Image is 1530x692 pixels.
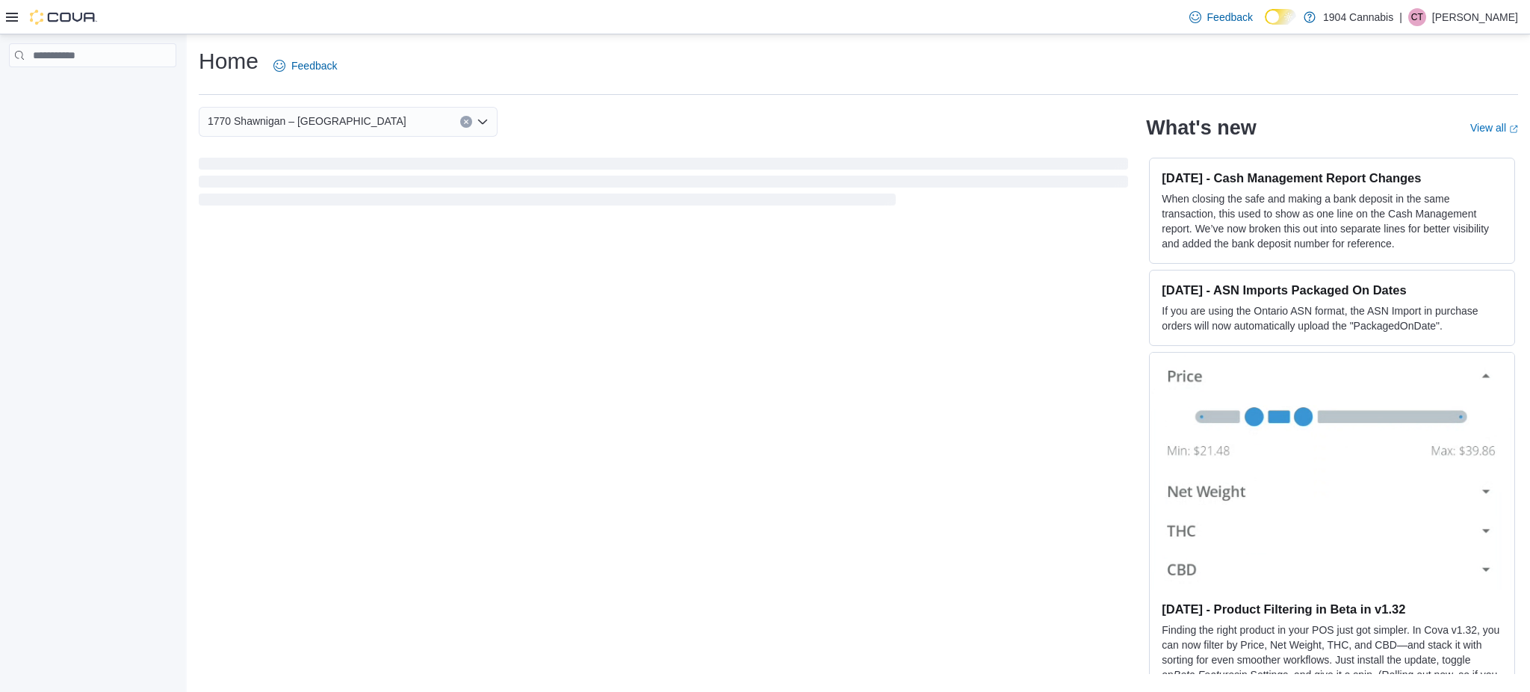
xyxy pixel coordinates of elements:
[1408,8,1426,26] div: Cody Tomlinson
[1162,170,1502,185] h3: [DATE] - Cash Management Report Changes
[1207,10,1253,25] span: Feedback
[1265,9,1296,25] input: Dark Mode
[199,161,1128,208] span: Loading
[1183,2,1259,32] a: Feedback
[1411,8,1423,26] span: CT
[477,116,489,128] button: Open list of options
[1432,8,1518,26] p: [PERSON_NAME]
[1323,8,1393,26] p: 1904 Cannabis
[208,112,406,130] span: 1770 Shawnigan – [GEOGRAPHIC_DATA]
[1509,125,1518,134] svg: External link
[1146,116,1256,140] h2: What's new
[1162,191,1502,251] p: When closing the safe and making a bank deposit in the same transaction, this used to show as one...
[267,51,343,81] a: Feedback
[460,116,472,128] button: Clear input
[1470,122,1518,134] a: View allExternal link
[1174,669,1239,681] em: Beta Features
[30,10,97,25] img: Cova
[291,58,337,73] span: Feedback
[199,46,258,76] h1: Home
[9,70,176,106] nav: Complex example
[1162,602,1502,617] h3: [DATE] - Product Filtering in Beta in v1.32
[1162,303,1502,333] p: If you are using the Ontario ASN format, the ASN Import in purchase orders will now automatically...
[1399,8,1402,26] p: |
[1162,282,1502,297] h3: [DATE] - ASN Imports Packaged On Dates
